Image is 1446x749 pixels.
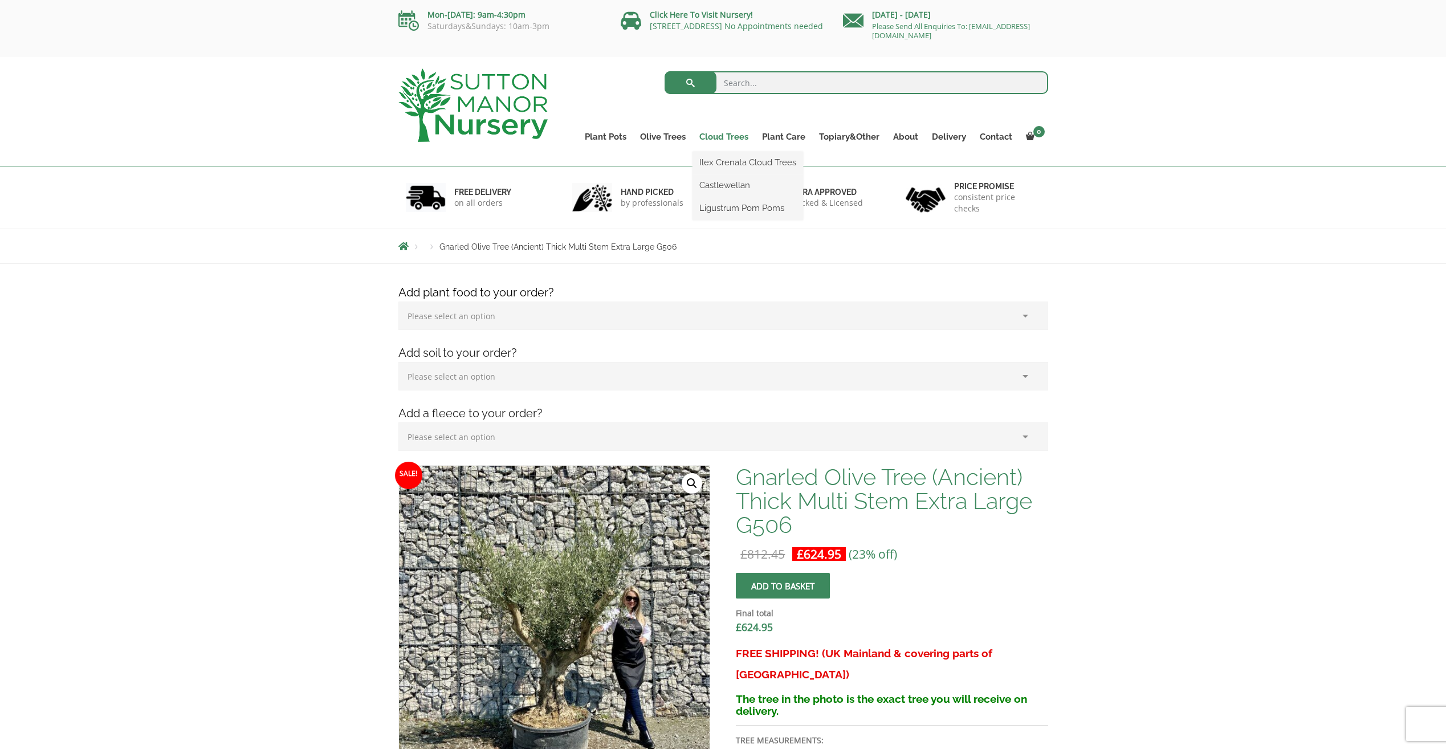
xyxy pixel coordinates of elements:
[633,129,693,145] a: Olive Trees
[650,21,823,31] a: [STREET_ADDRESS] No Appointments needed
[736,573,830,599] button: Add to basket
[390,284,1057,302] h4: Add plant food to your order?
[621,187,683,197] h6: hand picked
[621,197,683,209] p: by professionals
[843,8,1048,22] p: [DATE] - [DATE]
[693,154,803,171] a: Ilex Crenata Cloud Trees
[454,187,511,197] h6: FREE DELIVERY
[454,197,511,209] p: on all orders
[1019,129,1048,145] a: 0
[973,129,1019,145] a: Contact
[406,183,446,212] img: 1.jpg
[872,21,1030,40] a: Please Send All Enquiries To: [EMAIL_ADDRESS][DOMAIN_NAME]
[398,8,604,22] p: Mon-[DATE]: 9am-4:30pm
[1033,126,1045,137] span: 0
[812,129,886,145] a: Topiary&Other
[755,129,812,145] a: Plant Care
[736,465,1048,537] h1: Gnarled Olive Tree (Ancient) Thick Multi Stem Extra Large G506
[665,71,1048,94] input: Search...
[954,192,1041,214] p: consistent price checks
[886,129,925,145] a: About
[395,462,422,489] span: Sale!
[398,68,548,142] img: logo
[797,546,804,562] span: £
[736,693,1048,717] h3: The tree in the photo is the exact tree you will receive on delivery.
[788,187,863,197] h6: Defra approved
[736,735,824,746] strong: TREE MEASUREMENTS:
[390,405,1057,422] h4: Add a fleece to your order?
[954,181,1041,192] h6: Price promise
[906,180,946,215] img: 4.jpg
[398,22,604,31] p: Saturdays&Sundays: 10am-3pm
[650,9,753,20] a: Click Here To Visit Nursery!
[390,344,1057,362] h4: Add soil to your order?
[572,183,612,212] img: 2.jpg
[682,473,702,494] a: View full-screen image gallery
[398,242,1048,251] nav: Breadcrumbs
[736,643,1048,685] h3: FREE SHIPPING! (UK Mainland & covering parts of [GEOGRAPHIC_DATA])
[797,546,841,562] bdi: 624.95
[740,546,747,562] span: £
[736,606,1048,620] dt: Final total
[736,620,742,634] span: £
[788,197,863,209] p: checked & Licensed
[736,620,773,634] bdi: 624.95
[925,129,973,145] a: Delivery
[693,177,803,194] a: Castlewellan
[693,200,803,217] a: Ligustrum Pom Poms
[439,242,677,251] span: Gnarled Olive Tree (Ancient) Thick Multi Stem Extra Large G506
[693,129,755,145] a: Cloud Trees
[740,546,785,562] bdi: 812.45
[578,129,633,145] a: Plant Pots
[849,546,897,562] span: (23% off)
